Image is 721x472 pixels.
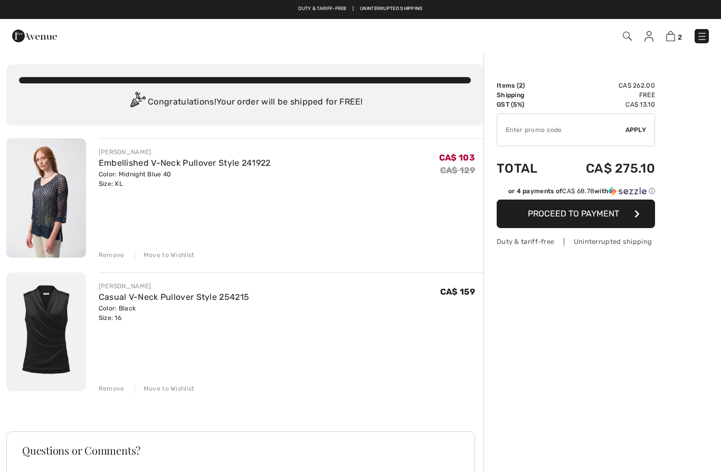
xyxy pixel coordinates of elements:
div: Move to Wishlist [135,384,195,393]
td: Total [497,150,555,186]
input: Promo code [497,114,625,146]
span: Proceed to Payment [528,209,619,219]
div: Remove [99,384,125,393]
span: Apply [625,125,647,135]
img: Sezzle [609,186,647,196]
td: Free [555,90,655,100]
td: GST (5%) [497,100,555,109]
button: Proceed to Payment [497,200,655,228]
a: Embellished V-Neck Pullover Style 241922 [99,158,271,168]
div: [PERSON_NAME] [99,281,250,291]
td: CA$ 262.00 [555,81,655,90]
a: 1ère Avenue [12,30,57,40]
img: 1ère Avenue [12,25,57,46]
img: Congratulation2.svg [127,92,148,113]
td: Items ( ) [497,81,555,90]
s: CA$ 129 [440,165,475,175]
span: CA$ 103 [439,153,475,163]
div: Remove [99,250,125,260]
div: Color: Black Size: 16 [99,304,250,323]
td: CA$ 275.10 [555,150,655,186]
h3: Questions or Comments? [22,445,459,456]
div: Congratulations! Your order will be shipped for FREE! [19,92,471,113]
img: Menu [697,31,707,42]
div: [PERSON_NAME] [99,147,271,157]
img: Embellished V-Neck Pullover Style 241922 [6,138,86,258]
img: Search [623,32,632,41]
div: Move to Wishlist [135,250,195,260]
span: CA$ 68.78 [562,187,594,195]
img: Shopping Bag [666,31,675,41]
span: 2 [519,82,523,89]
div: Color: Midnight Blue 40 Size: XL [99,169,271,188]
div: or 4 payments of with [508,186,655,196]
a: Casual V-Neck Pullover Style 254215 [99,292,250,302]
div: Duty & tariff-free | Uninterrupted shipping [497,237,655,247]
td: Shipping [497,90,555,100]
span: CA$ 159 [440,287,475,297]
a: 2 [666,30,682,42]
span: 2 [678,33,682,41]
div: or 4 payments ofCA$ 68.78withSezzle Click to learn more about Sezzle [497,186,655,200]
img: My Info [644,31,653,42]
td: CA$ 13.10 [555,100,655,109]
img: Casual V-Neck Pullover Style 254215 [6,272,86,392]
